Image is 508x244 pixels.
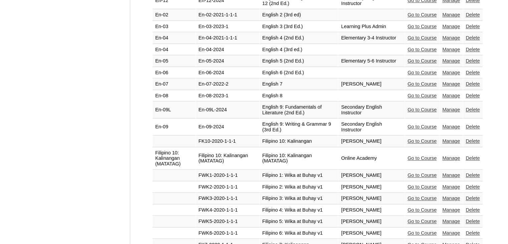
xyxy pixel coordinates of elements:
[196,136,259,147] td: FK10-2020-1-1-1
[407,107,437,112] a: Go to Course
[260,181,338,193] td: Filipino 2: Wika at Buhay v1
[338,205,404,216] td: [PERSON_NAME]
[260,67,338,79] td: English 6 (2nd Ed.)
[442,184,460,190] a: Manage
[338,102,404,118] td: Secondary English Instructor
[466,47,480,52] a: Delete
[442,172,460,178] a: Manage
[442,81,460,87] a: Manage
[260,9,338,21] td: English 2 (3rd ed)
[442,70,460,75] a: Manage
[407,12,437,17] a: Go to Course
[260,55,338,67] td: English 5 (2nd Ed.)
[407,219,437,224] a: Go to Course
[196,90,259,102] td: En-08-2023-1
[338,119,404,135] td: Secondary English Instructor
[442,207,460,213] a: Manage
[260,90,338,102] td: English 8
[466,24,480,29] a: Delete
[407,155,437,161] a: Go to Course
[338,216,404,227] td: [PERSON_NAME]
[196,9,259,21] td: En-02-2021-1-1-1
[338,136,404,147] td: [PERSON_NAME]
[153,32,196,44] td: En-04
[466,196,480,201] a: Delete
[260,119,338,135] td: English 9: Writing & Grammar 9 (3rd Ed.)
[153,55,196,67] td: En-05
[442,35,460,40] a: Manage
[466,184,480,190] a: Delete
[407,196,437,201] a: Go to Course
[407,124,437,129] a: Go to Course
[442,155,460,161] a: Manage
[196,55,259,67] td: En-05-2024
[466,124,480,129] a: Delete
[442,58,460,64] a: Manage
[442,219,460,224] a: Manage
[196,67,259,79] td: En-06-2024
[260,147,338,170] td: Filipino 10: Kalinangan (MATATAG)
[466,155,480,161] a: Delete
[466,81,480,87] a: Delete
[153,9,196,21] td: En-02
[153,119,196,135] td: En-09
[442,196,460,201] a: Manage
[196,102,259,118] td: En-09L-2024
[338,170,404,181] td: [PERSON_NAME]
[196,32,259,44] td: En-04-2021-1-1-1
[260,216,338,227] td: Filipino 5: Wika at Buhay v1
[260,21,338,32] td: English 3 (3rd Ed.)
[153,21,196,32] td: En-03
[338,181,404,193] td: [PERSON_NAME]
[196,216,259,227] td: FWK5-2020-1-1-1
[196,119,259,135] td: En-09-2024
[442,12,460,17] a: Manage
[260,32,338,44] td: English 4 (2nd Ed.)
[407,138,437,144] a: Go to Course
[196,205,259,216] td: FWK4-2020-1-1-1
[338,32,404,44] td: Elementary 3-4 Instructor
[466,93,480,98] a: Delete
[338,79,404,90] td: [PERSON_NAME]
[466,172,480,178] a: Delete
[466,219,480,224] a: Delete
[466,138,480,144] a: Delete
[260,136,338,147] td: Filipino 10: Kalinangan
[153,90,196,102] td: En-08
[407,207,437,213] a: Go to Course
[407,24,437,29] a: Go to Course
[407,47,437,52] a: Go to Course
[466,58,480,64] a: Delete
[466,12,480,17] a: Delete
[442,47,460,52] a: Manage
[466,70,480,75] a: Delete
[466,207,480,213] a: Delete
[407,81,437,87] a: Go to Course
[338,55,404,67] td: Elementary 5-6 Instructor
[260,193,338,204] td: Filipino 3: Wika at Buhay v1
[466,230,480,236] a: Delete
[153,67,196,79] td: En-06
[153,102,196,118] td: En-09L
[196,170,259,181] td: FWK1-2020-1-1-1
[196,44,259,55] td: En-04-2024
[196,228,259,239] td: FWK6-2020-1-1-1
[196,21,259,32] td: En-03-2023-1
[407,172,437,178] a: Go to Course
[196,181,259,193] td: FWK2-2020-1-1-1
[338,21,404,32] td: Learning Plus Admin
[442,124,460,129] a: Manage
[407,230,437,236] a: Go to Course
[442,93,460,98] a: Manage
[153,79,196,90] td: En-07
[407,184,437,190] a: Go to Course
[153,147,196,170] td: Filipino 10: Kalinangan (MATATAG)
[407,35,437,40] a: Go to Course
[153,44,196,55] td: En-04
[260,44,338,55] td: English 4 (3rd ed.)
[442,107,460,112] a: Manage
[407,93,437,98] a: Go to Course
[466,107,480,112] a: Delete
[196,193,259,204] td: FWK3-2020-1-1-1
[260,102,338,118] td: English 9: Fundamentals of Literature (2nd Ed.)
